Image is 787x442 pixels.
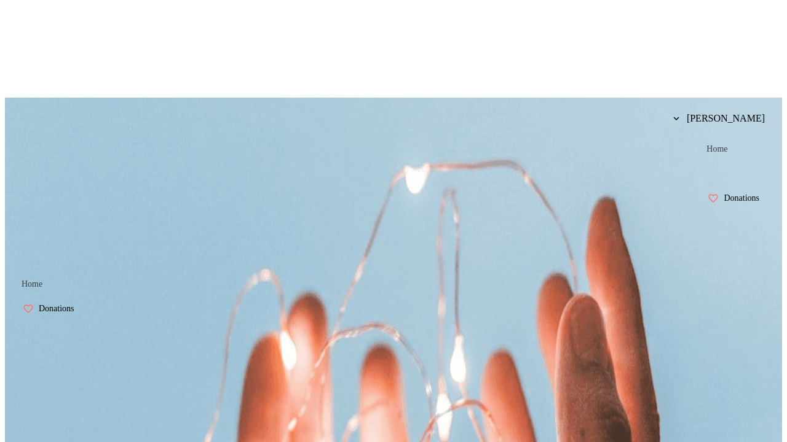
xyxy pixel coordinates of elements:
span: Donations [39,304,74,314]
a: Home [697,137,737,161]
span: [PERSON_NAME] [687,113,765,124]
button: [PERSON_NAME] [663,106,775,131]
span: Home [706,144,727,154]
span: Home [22,279,42,289]
span: Donations [724,193,759,203]
a: Home [12,272,52,297]
a: Donations [697,186,775,211]
a: Donations [12,297,90,321]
